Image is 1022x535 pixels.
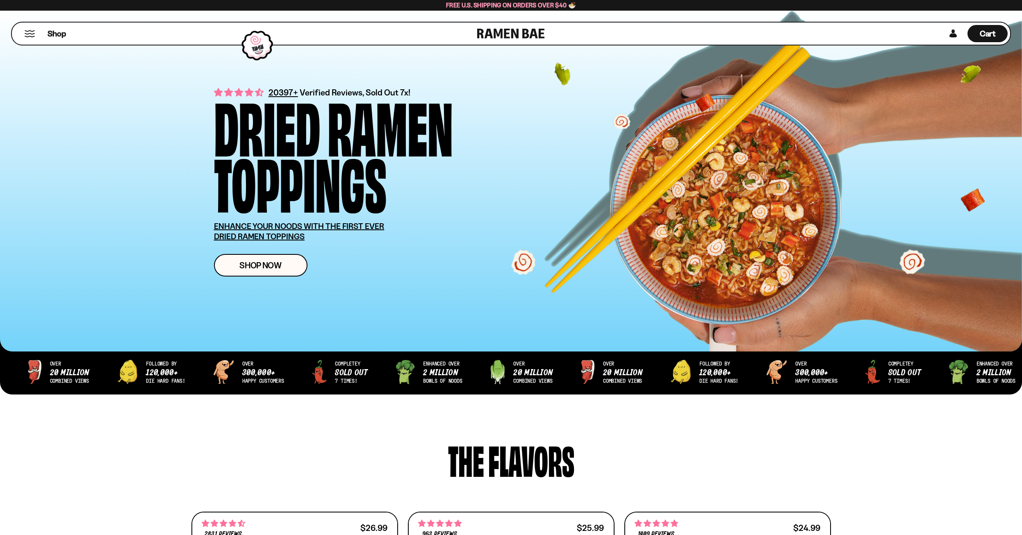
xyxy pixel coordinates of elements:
div: Ramen [328,97,453,153]
button: Mobile Menu Trigger [24,30,35,37]
div: Cart [967,23,1008,45]
span: 4.76 stars [635,518,678,529]
span: Shop Now [239,261,282,270]
span: Shop [48,28,66,39]
div: The [448,440,484,478]
div: Toppings [214,153,387,209]
u: ENHANCE YOUR NOODS WITH THE FIRST EVER DRIED RAMEN TOPPINGS [214,221,385,241]
div: Dried [214,97,320,153]
a: Shop Now [214,254,307,277]
span: Free U.S. Shipping on Orders over $40 🍜 [446,1,576,9]
span: Cart [980,29,996,39]
span: 4.75 stars [418,518,462,529]
a: Shop [48,25,66,42]
div: $26.99 [360,524,387,532]
div: $24.99 [793,524,820,532]
span: 4.68 stars [202,518,245,529]
div: $25.99 [577,524,604,532]
div: flavors [488,440,574,478]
